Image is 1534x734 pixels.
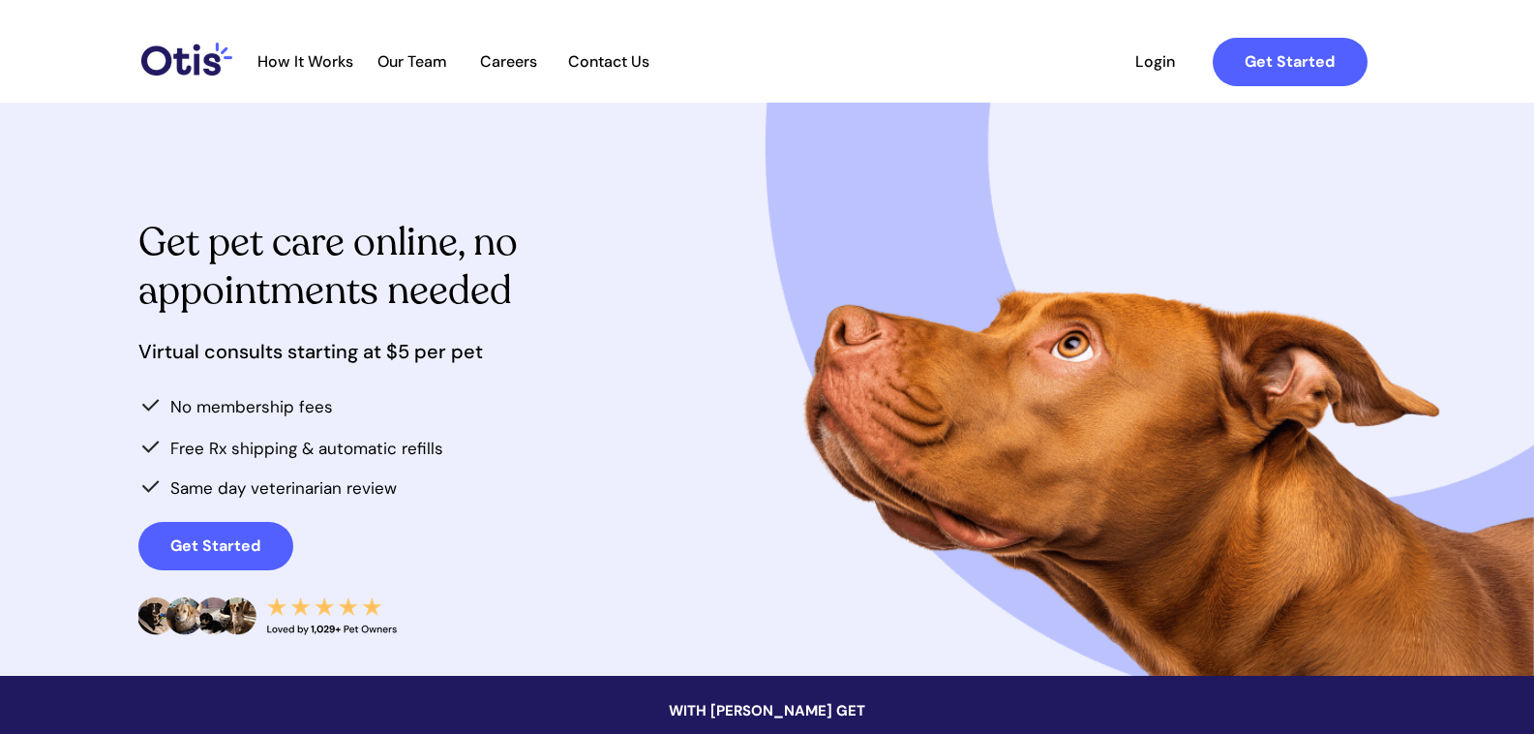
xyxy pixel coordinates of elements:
span: No membership fees [170,396,333,417]
span: Same day veterinarian review [170,477,397,499]
span: Contact Us [558,52,660,71]
span: Login [1111,52,1200,71]
span: Careers [462,52,556,71]
a: Login [1111,38,1200,86]
a: Get Started [1213,38,1368,86]
span: Our Team [365,52,460,71]
a: Get Started [138,522,293,570]
span: WITH [PERSON_NAME] GET [669,701,865,720]
a: How It Works [248,52,363,72]
a: Our Team [365,52,460,72]
span: Get pet care online, no appointments needed [138,216,518,317]
strong: Get Started [1245,51,1335,72]
a: Careers [462,52,556,72]
a: Contact Us [558,52,660,72]
span: How It Works [248,52,363,71]
span: Virtual consults starting at $5 per pet [138,339,483,364]
span: Free Rx shipping & automatic refills [170,438,443,459]
strong: Get Started [170,535,260,556]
